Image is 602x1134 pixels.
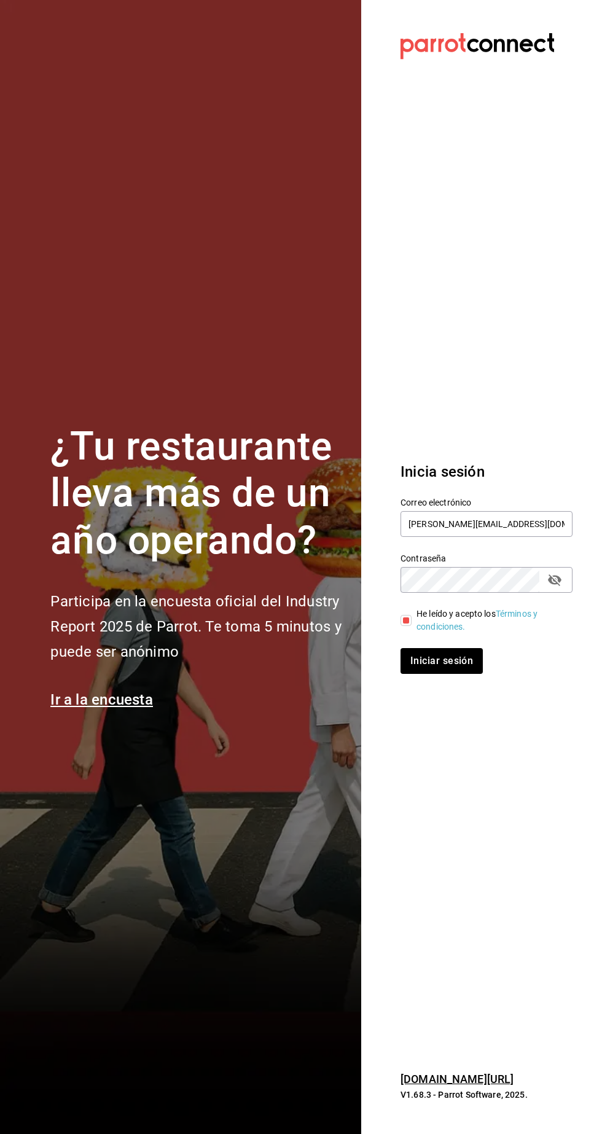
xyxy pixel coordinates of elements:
[416,609,537,632] a: Términos y condiciones.
[544,569,565,590] button: passwordField
[50,589,346,664] h2: Participa en la encuesta oficial del Industry Report 2025 de Parrot. Te toma 5 minutos y puede se...
[401,461,573,483] h3: Inicia sesión
[401,1073,514,1085] a: [DOMAIN_NAME][URL]
[401,648,483,674] button: Iniciar sesión
[401,511,573,537] input: Ingresa tu correo electrónico
[401,554,573,563] label: Contraseña
[50,691,153,708] a: Ir a la encuesta
[416,608,563,633] div: He leído y acepto los
[401,498,573,507] label: Correo electrónico
[401,1089,573,1101] p: V1.68.3 - Parrot Software, 2025.
[50,423,346,565] h1: ¿Tu restaurante lleva más de un año operando?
